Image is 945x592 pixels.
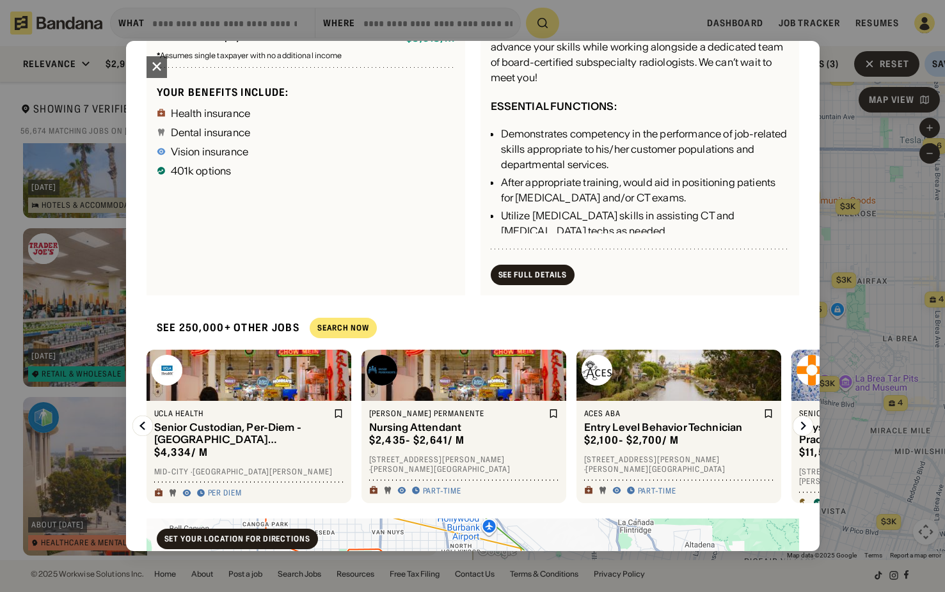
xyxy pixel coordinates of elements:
[154,446,209,459] div: $ 4,334 / m
[797,355,827,386] img: Senior Doc logo
[582,355,612,386] img: ACES ABA logo
[501,208,789,238] div: Utilize [MEDICAL_DATA] skills in assisting CT and [MEDICAL_DATA] techs as needed
[171,166,232,176] div: 401k options
[171,108,251,118] div: Health insurance
[584,455,774,474] div: [STREET_ADDRESS][PERSON_NAME] · [PERSON_NAME][GEOGRAPHIC_DATA]
[369,409,546,419] div: [PERSON_NAME] Permanente
[498,271,567,279] div: See Full Details
[208,488,242,498] div: Per diem
[154,409,331,419] div: UCLA Health
[317,324,369,332] div: Search Now
[164,535,311,543] div: Set your location for directions
[584,433,679,447] div: $ 2,100 - $2,700 / m
[147,311,299,345] div: See 250,000+ other jobs
[369,421,546,433] div: Nursing Attendant
[154,421,331,446] div: Senior Custodian, Per-Diem - [GEOGRAPHIC_DATA][PERSON_NAME]
[501,126,789,172] div: Demonstrates competency in the performance of job-related skills appropriate to his/her customer ...
[584,409,761,419] div: ACES ABA
[799,446,903,459] div: $ 11,538 - $23,077 / m
[793,416,813,436] img: Right Arrow
[491,100,617,113] div: ESSENTIAL FUNCTIONS:
[369,455,559,474] div: [STREET_ADDRESS][PERSON_NAME] · [PERSON_NAME][GEOGRAPHIC_DATA]
[157,86,455,99] div: Your benefits include:
[423,486,462,496] div: Part-time
[367,355,397,386] img: Kaiser Permanente logo
[132,416,153,436] img: Left Arrow
[369,433,465,447] div: $ 2,435 - $2,641 / m
[171,127,251,137] div: Dental insurance
[501,175,789,205] div: After appropriate training, would aid in positioning patients for [MEDICAL_DATA] and/or CT exams.
[154,467,344,477] div: Mid-City · [GEOGRAPHIC_DATA][PERSON_NAME]
[157,52,455,59] div: Assumes single taxpayer with no additional income
[171,146,249,157] div: Vision insurance
[152,355,182,386] img: UCLA Health logo
[584,421,761,433] div: Entry Level Behavior Technician
[638,486,677,496] div: Part-time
